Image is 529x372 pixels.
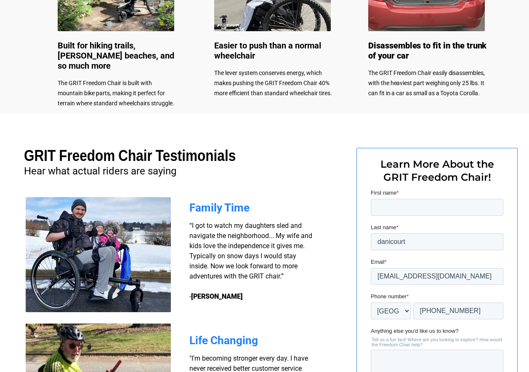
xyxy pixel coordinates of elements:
[189,222,312,300] span: “I got to watch my daughters sled and navigate the neighborhood... My wife and kids love the inde...
[214,70,332,96] span: The lever system conserves energy, which makes pushing the GRIT Freedom Chair 40% more efficient ...
[58,40,174,71] span: Built for hiking trails, [PERSON_NAME] beaches, and so much more
[24,165,176,177] span: Hear what actual riders are saying
[380,158,494,183] span: Learn More About the GRIT Freedom Chair!
[58,80,174,107] span: The GRIT Freedom Chair is built with mountain bike parts, making it perfect for terrain where sta...
[24,147,236,164] span: GRIT Freedom Chair Testimonials
[214,40,321,61] span: Easier to push than a normal wheelchair
[368,70,485,96] span: The GRIT Freedom Chair easily disassembles, with the heaviest part weighing only 25 lbs. It can f...
[368,40,486,61] span: Disassembles to fit in the trunk of your car
[189,201,250,214] span: Family Time
[189,334,258,347] span: Life Changing
[191,292,243,300] strong: [PERSON_NAME]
